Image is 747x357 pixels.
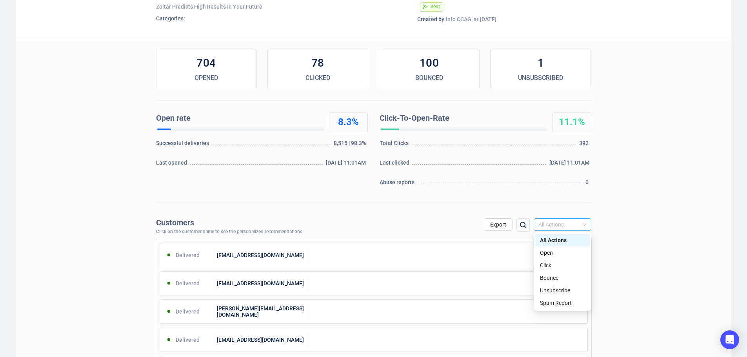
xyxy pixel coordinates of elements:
[215,304,309,319] div: [PERSON_NAME][EMAIL_ADDRESS][DOMAIN_NAME]
[334,139,367,151] div: 8,515 | 98.3%
[160,247,215,263] div: Delivered
[160,332,215,348] div: Delivered
[540,299,585,307] div: Spam Report
[156,159,189,170] div: Last opened
[156,139,211,151] div: Successful deliveries
[156,229,302,235] div: Click on the customer name to see the personalized recommendations
[579,139,591,151] div: 392
[417,15,591,23] div: Info CCAG | at [DATE]
[156,3,405,11] div: Zoltar Predicts High Results In Your Future
[215,332,309,348] div: [EMAIL_ADDRESS][DOMAIN_NAME]
[491,55,591,71] div: 1
[553,116,591,129] div: 11.1%
[491,73,591,83] div: UNSUBSCRIBED
[156,15,185,22] span: Categories:
[540,248,585,257] div: Open
[535,234,590,246] div: All Actions
[540,274,585,282] div: Bounce
[380,139,411,151] div: Total Clicks
[160,275,215,291] div: Delivered
[549,159,591,170] div: [DATE] 11:01AM
[540,286,585,295] div: Unsubscribe
[417,16,446,22] span: Created by:
[535,284,590,297] div: Unsubscribe
[268,73,368,83] div: CLICKED
[535,297,590,309] div: Spam Report
[535,259,590,272] div: Click
[484,218,513,231] button: Export
[326,159,368,170] div: [DATE] 11:01AM
[518,220,528,230] img: search.png
[538,219,587,230] span: All Actions
[268,55,368,71] div: 78
[380,178,417,190] div: Abuse reports
[423,4,428,9] span: send
[720,330,739,349] div: Open Intercom Messenger
[156,218,302,227] div: Customers
[585,178,591,190] div: 0
[215,275,309,291] div: [EMAIL_ADDRESS][DOMAIN_NAME]
[380,112,544,124] div: Click-To-Open-Rate
[431,4,440,9] span: Sent
[156,55,256,71] div: 704
[329,116,367,129] div: 8.3%
[535,246,590,259] div: Open
[490,221,506,228] span: Export
[540,236,585,245] div: All Actions
[540,261,585,270] div: Click
[160,304,215,319] div: Delivered
[215,247,309,263] div: [EMAIL_ADDRESS][DOMAIN_NAME]
[379,55,479,71] div: 100
[156,112,321,124] div: Open rate
[379,73,479,83] div: BOUNCED
[156,73,256,83] div: OPENED
[535,272,590,284] div: Bounce
[380,159,411,170] div: Last clicked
